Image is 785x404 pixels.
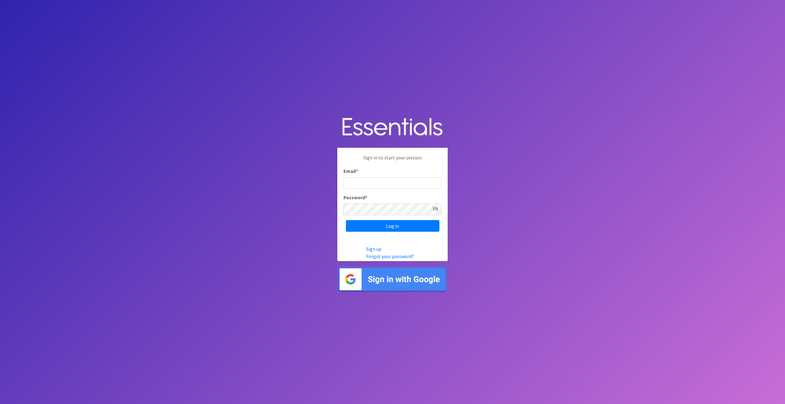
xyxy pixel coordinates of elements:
[356,168,358,174] abbr: required
[346,220,439,232] input: Log in
[343,154,442,167] p: Sign in to start your session
[343,194,367,201] label: Password
[366,246,381,252] a: Sign up
[337,112,448,143] img: Human Essentials
[343,167,358,175] label: Email
[365,194,367,200] abbr: required
[337,266,448,293] img: Sign in with Google
[366,253,414,259] a: Forgot your password?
